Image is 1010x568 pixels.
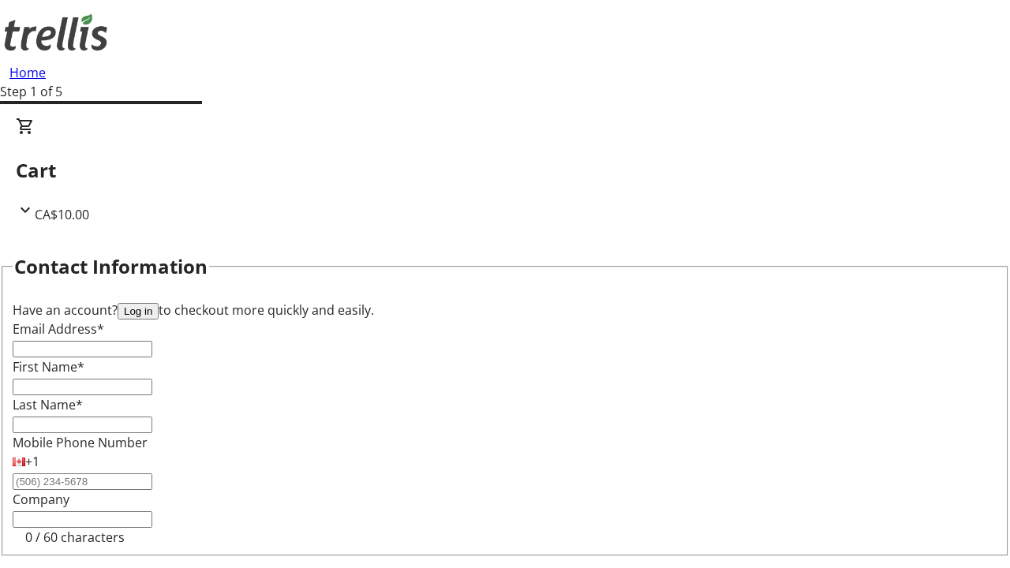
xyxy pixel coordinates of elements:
div: CartCA$10.00 [16,117,994,224]
h2: Contact Information [14,252,208,281]
label: First Name* [13,358,84,376]
h2: Cart [16,156,994,185]
tr-character-limit: 0 / 60 characters [25,529,125,546]
button: Log in [118,303,159,319]
label: Mobile Phone Number [13,434,148,451]
input: (506) 234-5678 [13,473,152,490]
label: Company [13,491,69,508]
span: CA$10.00 [35,206,89,223]
label: Last Name* [13,396,83,413]
div: Have an account? to checkout more quickly and easily. [13,301,997,319]
label: Email Address* [13,320,104,338]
